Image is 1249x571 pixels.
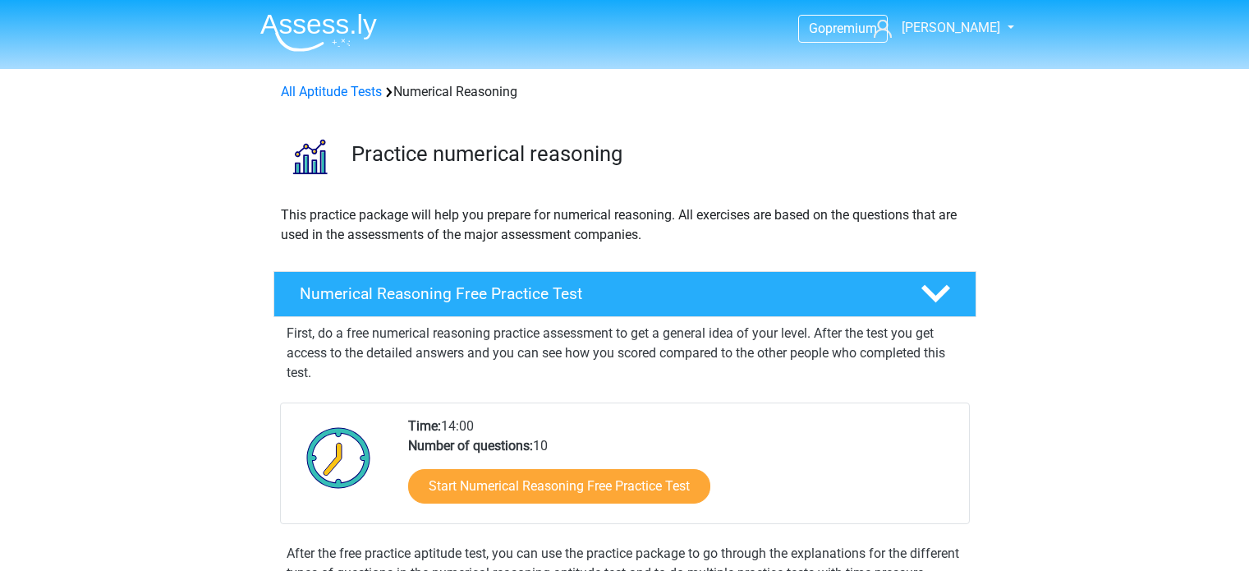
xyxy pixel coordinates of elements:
img: Assessly [260,13,377,52]
h3: Practice numerical reasoning [351,141,963,167]
div: Numerical Reasoning [274,82,976,102]
p: This practice package will help you prepare for numerical reasoning. All exercises are based on t... [281,205,969,245]
h4: Numerical Reasoning Free Practice Test [300,284,894,303]
b: Number of questions: [408,438,533,454]
div: 14:00 10 [396,417,968,523]
a: Start Numerical Reasoning Free Practice Test [408,469,710,504]
span: [PERSON_NAME] [902,20,1000,35]
a: Gopremium [799,17,887,39]
p: First, do a free numerical reasoning practice assessment to get a general idea of your level. Aft... [287,324,963,383]
img: numerical reasoning [274,122,344,191]
a: All Aptitude Tests [281,84,382,99]
a: Numerical Reasoning Free Practice Test [267,271,983,317]
span: premium [825,21,877,36]
img: Clock [297,417,380,499]
span: Go [809,21,825,36]
b: Time: [408,418,441,434]
a: [PERSON_NAME] [867,18,1002,38]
